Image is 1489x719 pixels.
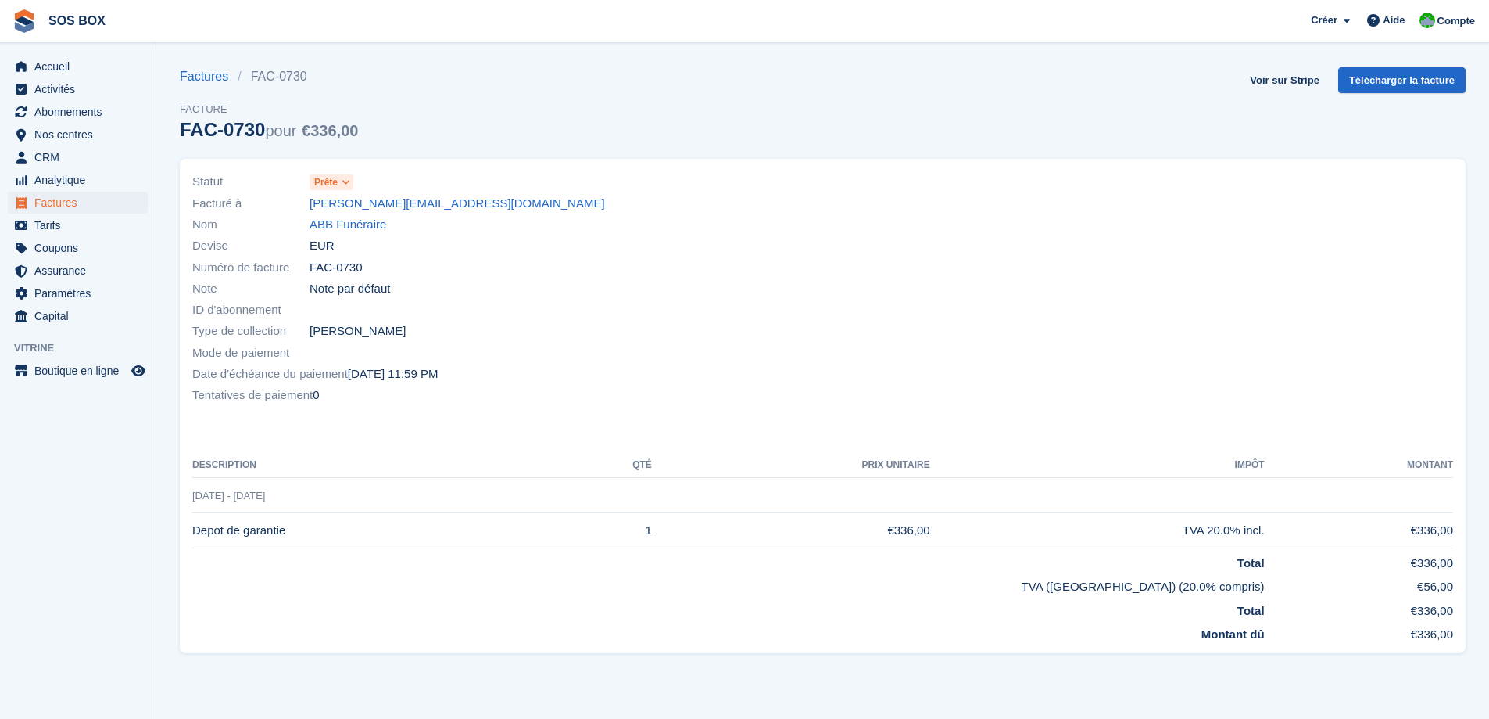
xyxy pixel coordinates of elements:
span: FAC-0730 [310,259,363,277]
strong: Total [1237,604,1265,617]
time: 2025-09-04 21:59:59 UTC [348,365,438,383]
a: menu [8,146,148,168]
span: Boutique en ligne [34,360,128,382]
span: Mode de paiement [192,344,310,362]
a: menu [8,78,148,100]
td: TVA ([GEOGRAPHIC_DATA]) (20.0% compris) [192,572,1265,596]
a: menu [8,101,148,123]
a: Télécharger la facture [1338,67,1466,93]
span: Paramètres [34,282,128,304]
nav: breadcrumbs [180,67,358,86]
span: Facturé à [192,195,310,213]
strong: Total [1237,556,1265,570]
a: menu [8,360,148,382]
td: €336,00 [1265,513,1453,548]
img: stora-icon-8386f47178a22dfd0bd8f6a31ec36ba5ce8667c1dd55bd0f319d3a0aa187defe.svg [13,9,36,33]
td: €336,00 [652,513,930,548]
span: Abonnements [34,101,128,123]
span: Créer [1311,13,1337,28]
a: menu [8,192,148,214]
span: Devise [192,237,310,255]
span: Accueil [34,56,128,77]
span: Compte [1437,13,1475,29]
span: Vitrine [14,340,156,356]
span: Facture [180,102,358,117]
th: Prix unitaire [652,453,930,478]
a: menu [8,305,148,327]
span: CRM [34,146,128,168]
span: Tentatives de paiement [192,386,313,404]
th: Qté [573,453,652,478]
span: Aide [1383,13,1405,28]
td: €336,00 [1265,620,1453,644]
td: €56,00 [1265,572,1453,596]
div: FAC-0730 [180,119,358,140]
span: Activités [34,78,128,100]
th: Description [192,453,573,478]
span: ID d'abonnement [192,301,310,319]
span: Analytique [34,169,128,191]
a: menu [8,282,148,304]
span: 0 [313,386,319,404]
td: 1 [573,513,652,548]
span: Date d'échéance du paiement [192,365,348,383]
span: Nom [192,216,310,234]
a: menu [8,260,148,282]
span: EUR [310,237,335,255]
span: Note par défaut [310,280,390,298]
div: TVA 20.0% incl. [930,522,1265,540]
span: Prête [314,175,338,189]
span: Nos centres [34,124,128,146]
span: Coupons [34,237,128,259]
span: Statut [192,173,310,191]
strong: Montant dû [1201,627,1265,641]
td: €336,00 [1265,596,1453,620]
a: Factures [180,67,238,86]
th: Montant [1265,453,1453,478]
a: [PERSON_NAME][EMAIL_ADDRESS][DOMAIN_NAME] [310,195,605,213]
span: [DATE] - [DATE] [192,490,265,502]
a: Boutique d'aperçu [129,361,148,380]
th: Impôt [930,453,1265,478]
span: €336,00 [302,122,358,139]
a: menu [8,237,148,259]
a: menu [8,124,148,146]
span: Type de collection [192,322,310,340]
a: SOS BOX [42,8,112,34]
span: [PERSON_NAME] [310,322,406,340]
span: Numéro de facture [192,259,310,277]
a: Prête [310,173,353,191]
span: Factures [34,192,128,214]
a: ABB Funéraire [310,216,386,234]
span: Note [192,280,310,298]
a: menu [8,56,148,77]
span: Tarifs [34,214,128,236]
span: Capital [34,305,128,327]
td: Depot de garantie [192,513,573,548]
img: Fabrice [1419,13,1435,28]
span: pour [265,122,296,139]
a: Voir sur Stripe [1244,67,1326,93]
td: €336,00 [1265,548,1453,572]
span: Assurance [34,260,128,282]
a: menu [8,214,148,236]
a: menu [8,169,148,191]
